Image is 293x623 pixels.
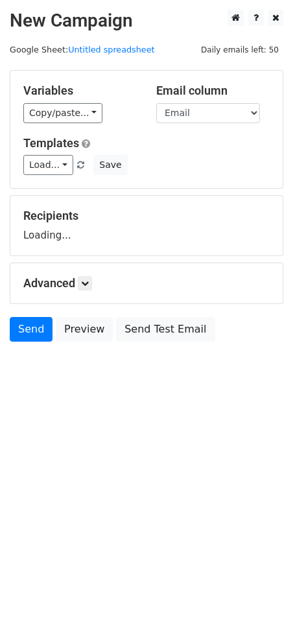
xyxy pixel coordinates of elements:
h5: Advanced [23,276,270,290]
h5: Recipients [23,209,270,223]
a: Untitled spreadsheet [68,45,154,54]
a: Daily emails left: 50 [196,45,283,54]
small: Google Sheet: [10,45,155,54]
a: Send [10,317,53,342]
h5: Variables [23,84,137,98]
h2: New Campaign [10,10,283,32]
button: Save [93,155,127,175]
a: Send Test Email [116,317,215,342]
h5: Email column [156,84,270,98]
a: Templates [23,136,79,150]
div: Loading... [23,209,270,242]
a: Preview [56,317,113,342]
span: Daily emails left: 50 [196,43,283,57]
a: Copy/paste... [23,103,102,123]
a: Load... [23,155,73,175]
